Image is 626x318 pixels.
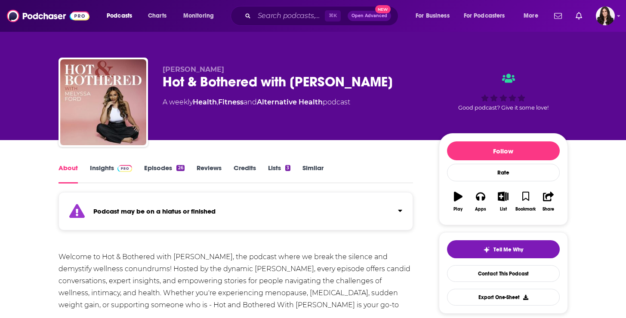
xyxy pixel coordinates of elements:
div: Search podcasts, credits, & more... [239,6,407,26]
a: Fitness [218,98,244,106]
section: Click to expand status details [59,197,413,230]
a: Health [193,98,217,106]
div: Share [543,207,554,212]
a: Lists3 [268,164,290,183]
a: Contact This Podcast [447,265,560,282]
div: 26 [176,165,184,171]
button: open menu [177,9,225,23]
span: For Business [416,10,450,22]
a: Alternative Health [257,98,323,106]
img: User Profile [596,6,615,25]
span: More [524,10,538,22]
img: Podchaser Pro [117,165,133,172]
span: ⌘ K [325,10,341,21]
button: Apps [469,186,492,217]
a: Charts [142,9,172,23]
div: A weekly podcast [163,97,350,107]
span: Podcasts [107,10,132,22]
button: open menu [518,9,549,23]
input: Search podcasts, credits, & more... [254,9,325,23]
a: Credits [234,164,256,183]
div: 3 [285,165,290,171]
span: New [375,5,391,13]
a: InsightsPodchaser Pro [90,164,133,183]
span: For Podcasters [464,10,505,22]
div: Bookmark [515,207,536,212]
button: tell me why sparkleTell Me Why [447,240,560,258]
button: Share [537,186,559,217]
span: Monitoring [183,10,214,22]
button: Play [447,186,469,217]
a: About [59,164,78,183]
div: Rate [447,164,560,181]
img: Podchaser - Follow, Share and Rate Podcasts [7,8,89,24]
button: Export One-Sheet [447,289,560,306]
button: Show profile menu [596,6,615,25]
a: Similar [302,164,324,183]
div: Play [453,207,463,212]
button: open menu [410,9,460,23]
div: List [500,207,507,212]
a: Episodes26 [144,164,184,183]
a: Reviews [197,164,222,183]
strong: Podcast may be on a hiatus or finished [93,207,216,215]
span: Good podcast? Give it some love! [458,104,549,111]
div: Good podcast? Give it some love! [439,65,568,119]
div: Apps [475,207,486,212]
button: Open AdvancedNew [348,11,391,21]
a: Show notifications dropdown [551,9,565,23]
span: Logged in as RebeccaShapiro [596,6,615,25]
a: Show notifications dropdown [572,9,586,23]
span: Charts [148,10,167,22]
span: and [244,98,257,106]
button: Follow [447,141,560,160]
button: List [492,186,514,217]
span: [PERSON_NAME] [163,65,224,73]
img: Hot & Bothered with Melyssa Ford [60,59,146,145]
button: open menu [458,9,518,23]
button: open menu [101,9,143,23]
button: Bookmark [515,186,537,217]
span: Open Advanced [352,14,387,18]
span: , [217,98,218,106]
img: tell me why sparkle [483,246,490,253]
span: Tell Me Why [493,246,523,253]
